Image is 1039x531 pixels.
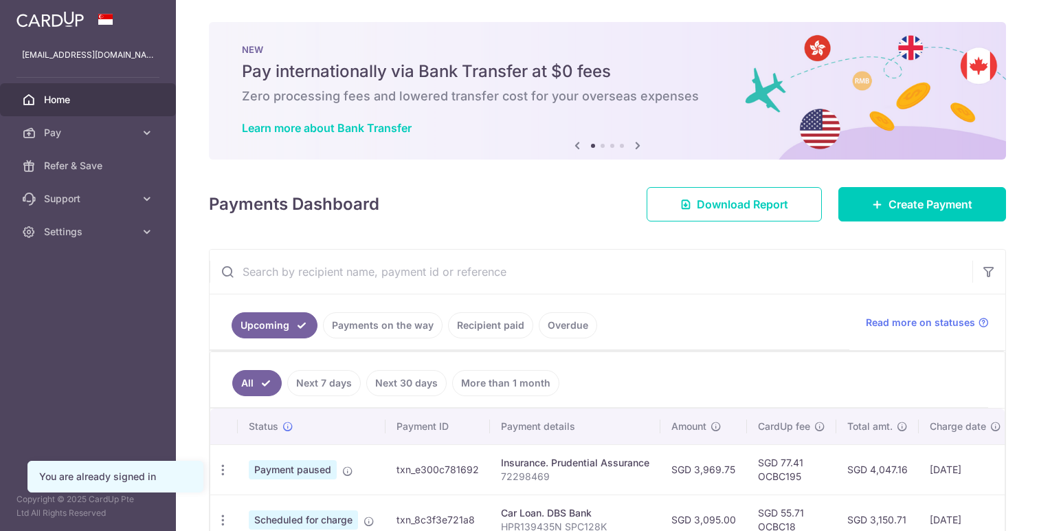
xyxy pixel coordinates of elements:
a: Read more on statuses [866,316,989,329]
a: Learn more about Bank Transfer [242,121,412,135]
h6: Zero processing fees and lowered transfer cost for your overseas expenses [242,88,973,105]
th: Payment ID [386,409,490,444]
a: Payments on the way [323,312,443,338]
img: CardUp [16,11,84,28]
span: Download Report [697,196,788,213]
img: Bank transfer banner [209,22,1006,160]
a: Upcoming [232,312,317,338]
span: Payment paused [249,460,337,479]
td: [DATE] [919,444,1012,495]
a: Next 7 days [287,370,361,396]
h4: Payments Dashboard [209,192,379,217]
a: Overdue [539,312,597,338]
div: Insurance. Prudential Assurance [501,456,649,470]
span: Support [44,192,135,206]
th: Payment details [490,409,660,444]
span: CardUp fee [758,420,810,433]
span: Scheduled for charge [249,510,358,530]
span: Status [249,420,278,433]
a: More than 1 month [452,370,559,396]
span: Read more on statuses [866,316,975,329]
td: txn_e300c781692 [386,444,490,495]
a: Create Payment [838,187,1006,221]
a: Download Report [647,187,822,221]
div: You are already signed in [39,470,192,484]
span: Total amt. [847,420,893,433]
span: Charge date [930,420,986,433]
p: 72298469 [501,470,649,484]
h5: Pay internationally via Bank Transfer at $0 fees [242,61,973,83]
a: Next 30 days [366,370,447,396]
a: All [232,370,282,396]
span: Amount [671,420,706,433]
td: SGD 4,047.16 [836,444,919,495]
span: Pay [44,126,135,140]
p: [EMAIL_ADDRESS][DOMAIN_NAME] [22,48,154,62]
p: NEW [242,44,973,55]
span: Refer & Save [44,159,135,173]
td: SGD 3,969.75 [660,444,747,495]
td: SGD 77.41 OCBC195 [747,444,836,495]
span: Create Payment [889,196,972,213]
span: Settings [44,225,135,239]
span: Home [44,93,135,107]
input: Search by recipient name, payment id or reference [210,250,972,294]
a: Recipient paid [448,312,533,338]
div: Car Loan. DBS Bank [501,506,649,520]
